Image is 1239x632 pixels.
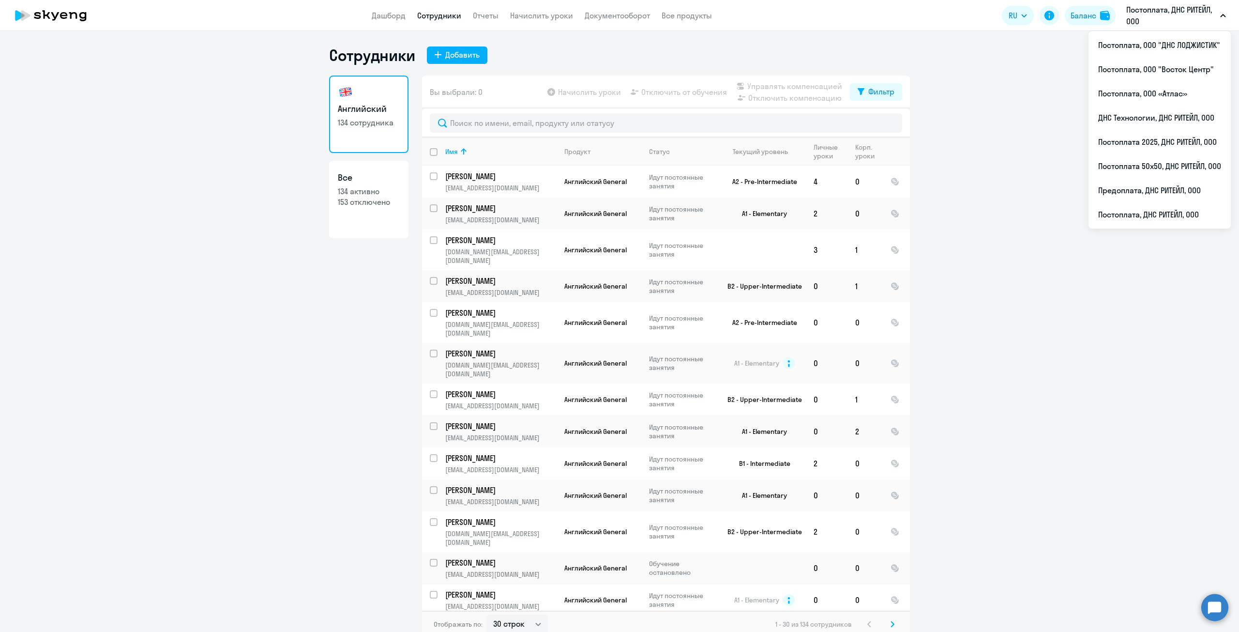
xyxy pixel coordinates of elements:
a: Балансbalance [1065,6,1116,25]
span: Английский General [564,177,627,186]
td: 0 [806,302,847,343]
td: B2 - Upper-Intermediate [716,511,806,552]
p: Идут постоянные занятия [649,391,715,408]
div: Статус [649,147,715,156]
p: [PERSON_NAME] [445,389,555,400]
span: Английский General [564,491,627,500]
span: Английский General [564,282,627,291]
a: [PERSON_NAME] [445,453,556,463]
td: 2 [847,416,883,447]
td: 1 [847,270,883,302]
a: [PERSON_NAME] [445,308,556,318]
a: Все продукты [662,11,712,20]
td: 0 [806,270,847,302]
span: Английский General [564,246,627,254]
td: 0 [847,166,883,198]
p: [PERSON_NAME] [445,348,555,359]
p: [DOMAIN_NAME][EMAIL_ADDRESS][DOMAIN_NAME] [445,361,556,378]
div: Текущий уровень [733,147,788,156]
span: Английский General [564,596,627,604]
td: B1 - Intermediate [716,447,806,479]
div: Продукт [564,147,641,156]
a: Отчеты [473,11,499,20]
p: Обучение остановлено [649,559,715,577]
div: Баланс [1071,10,1096,21]
span: 1 - 30 из 134 сотрудников [775,620,852,629]
p: Идут постоянные занятия [649,355,715,372]
p: [PERSON_NAME] [445,203,555,214]
p: [PERSON_NAME] [445,453,555,463]
p: [EMAIL_ADDRESS][DOMAIN_NAME] [445,497,556,506]
td: A2 - Pre-Intermediate [716,302,806,343]
td: 0 [806,584,847,616]
td: 0 [806,343,847,384]
p: Идут постоянные занятия [649,241,715,259]
p: [EMAIL_ADDRESS][DOMAIN_NAME] [445,570,556,579]
td: 1 [847,384,883,416]
p: [PERSON_NAME] [445,276,555,286]
td: 2 [806,447,847,479]
p: [DOMAIN_NAME][EMAIL_ADDRESS][DOMAIN_NAME] [445,320,556,338]
td: 0 [847,584,883,616]
div: Статус [649,147,670,156]
ul: RU [1088,31,1231,229]
p: [PERSON_NAME] [445,171,555,182]
span: Английский General [564,359,627,368]
div: Имя [445,147,458,156]
h1: Сотрудники [329,46,415,65]
div: Личные уроки [814,143,841,160]
a: [PERSON_NAME] [445,348,556,359]
a: [PERSON_NAME] [445,589,556,600]
a: [PERSON_NAME] [445,389,556,400]
div: Корп. уроки [855,143,882,160]
p: [PERSON_NAME] [445,557,555,568]
a: Начислить уроки [510,11,573,20]
a: [PERSON_NAME] [445,517,556,527]
span: Английский General [564,209,627,218]
div: Корп. уроки [855,143,876,160]
td: 0 [847,479,883,511]
td: B2 - Upper-Intermediate [716,384,806,416]
span: Английский General [564,395,627,404]
a: [PERSON_NAME] [445,485,556,495]
td: 4 [806,166,847,198]
td: 2 [806,198,847,230]
span: Английский General [564,564,627,572]
span: Английский General [564,527,627,536]
p: [EMAIL_ADDRESS][DOMAIN_NAME] [445,401,556,410]
p: Идут постоянные занятия [649,487,715,504]
img: balance [1100,11,1110,20]
span: A1 - Elementary [734,359,779,368]
p: Идут постоянные занятия [649,455,715,472]
span: Английский General [564,459,627,468]
td: 0 [847,552,883,584]
a: [PERSON_NAME] [445,235,556,246]
td: 0 [847,511,883,552]
td: 0 [847,198,883,230]
span: RU [1009,10,1017,21]
p: [EMAIL_ADDRESS][DOMAIN_NAME] [445,184,556,192]
p: Идут постоянные занятия [649,591,715,609]
a: [PERSON_NAME] [445,421,556,432]
td: 0 [806,384,847,416]
input: Поиск по имени, email, продукту или статусу [430,113,902,133]
td: 0 [847,343,883,384]
p: [EMAIL_ADDRESS][DOMAIN_NAME] [445,288,556,297]
div: Продукт [564,147,590,156]
div: Фильтр [868,86,894,97]
td: 3 [806,230,847,270]
p: [PERSON_NAME] [445,485,555,495]
button: Постоплата, ДНС РИТЕЙЛ, ООО [1121,4,1231,27]
p: [PERSON_NAME] [445,308,555,318]
span: Отображать по: [434,620,483,629]
a: Дашборд [372,11,406,20]
a: [PERSON_NAME] [445,276,556,286]
a: Документооборот [585,11,650,20]
td: 1 [847,230,883,270]
p: Постоплата, ДНС РИТЕЙЛ, ООО [1126,4,1216,27]
span: Вы выбрали: 0 [430,86,483,98]
button: Добавить [427,46,487,64]
td: 0 [806,552,847,584]
p: 134 сотрудника [338,117,400,128]
div: Текущий уровень [724,147,805,156]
